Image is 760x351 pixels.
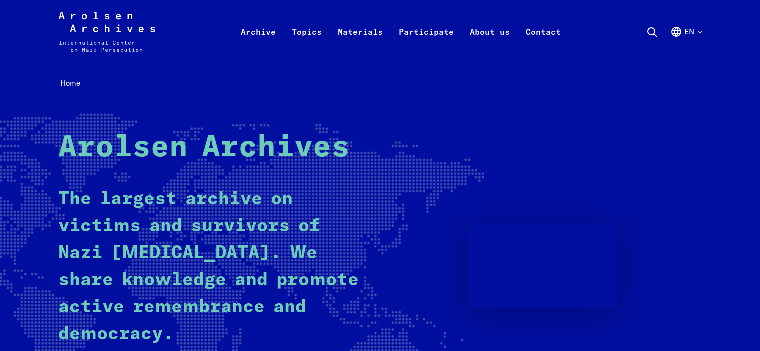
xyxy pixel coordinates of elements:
[233,12,569,52] nav: Primary
[58,76,702,91] nav: Breadcrumb
[462,24,518,64] a: About us
[518,24,569,64] a: Contact
[330,24,391,64] a: Materials
[670,26,702,62] button: English, language selection
[391,24,462,64] a: Participate
[284,24,330,64] a: Topics
[233,24,284,64] a: Archive
[58,133,350,163] strong: Arolsen Archives
[58,186,363,348] p: The largest archive on victims and survivors of Nazi [MEDICAL_DATA]. We share knowledge and promo...
[60,78,80,88] span: Home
